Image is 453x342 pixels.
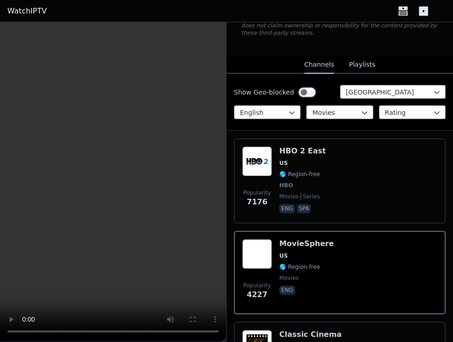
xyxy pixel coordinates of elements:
h6: MovieSphere [279,239,334,248]
span: movies [279,193,299,200]
span: US [279,159,288,167]
button: Channels [304,56,334,74]
button: Playlists [349,56,375,74]
a: WatchIPTV [7,6,47,17]
span: 🌎 Region-free [279,263,320,271]
span: 4227 [247,289,268,300]
span: series [301,193,320,200]
p: eng [279,285,295,295]
label: Show Geo-blocked [234,88,294,97]
span: US [279,252,288,260]
img: HBO 2 East [242,146,272,176]
span: movies [279,274,299,282]
span: HBO [279,182,293,189]
p: spa [297,204,311,213]
span: Popularity [243,189,271,196]
h6: HBO 2 East [279,146,326,156]
span: 🌎 Region-free [279,171,320,178]
span: 7176 [247,196,268,208]
p: eng [279,204,295,213]
h6: Classic Cinema [279,330,342,339]
span: Popularity [243,282,271,289]
img: MovieSphere [242,239,272,269]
